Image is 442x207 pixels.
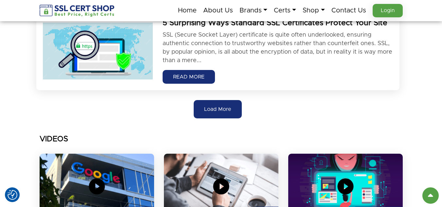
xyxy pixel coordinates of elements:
a: READ MORE [163,70,215,84]
img: play-blog-btn.png [213,178,229,195]
a: Contact Us [331,4,366,17]
button: Consent Preferences [8,190,17,200]
span: Load More [204,105,231,113]
a: Home [178,4,197,17]
a: Certs [274,4,296,17]
p: SSL (Secure Socket Layer) certificate is quite often underlooked, ensuring authentic connection t... [163,31,393,65]
a: About Us [203,4,233,17]
a: Shop [303,4,325,17]
img: 5-surprising-ways-standard-ssl-certificates-protect-your-site.jpg [43,23,153,79]
a: Brands [239,4,267,17]
img: play-blog-btn.png [337,178,354,195]
h5: VIDEOS [40,135,403,144]
img: Revisit consent button [8,190,17,200]
button: Load More [194,100,242,118]
a: Login [373,4,403,17]
img: sslcertshop-logo [40,5,115,17]
h2: 5 Surprising Ways Standard SSL Certificates Protect Your Site [163,18,393,28]
img: play-blog-btn.png [89,178,105,195]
